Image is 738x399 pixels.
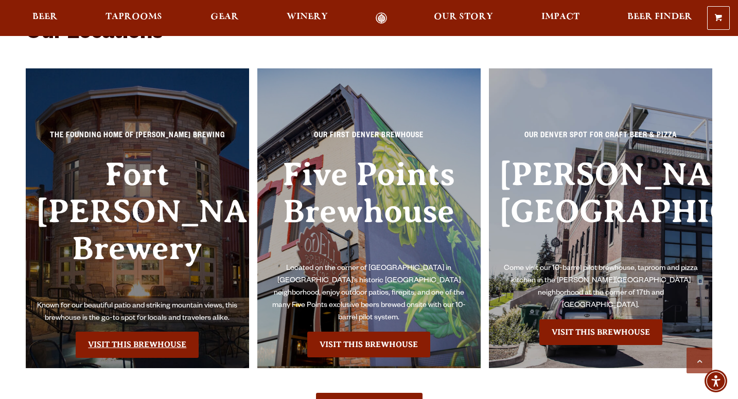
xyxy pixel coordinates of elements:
span: Gear [210,13,239,21]
a: Odell Home [362,12,401,24]
a: Beer [26,12,64,24]
span: Beer Finder [627,13,692,21]
a: Visit the Five Points Brewhouse [307,332,430,357]
span: Taprooms [106,13,162,21]
div: Accessibility Menu [705,370,727,392]
h3: Fort [PERSON_NAME] Brewery [36,156,239,300]
a: Gear [204,12,245,24]
a: Visit the Fort Collin's Brewery & Taproom [76,332,199,357]
a: Visit the Sloan’s Lake Brewhouse [539,319,662,345]
a: Scroll to top [687,348,712,373]
a: Our Story [427,12,500,24]
p: Come visit our 10-barrel pilot brewhouse, taproom and pizza kitchen in the [PERSON_NAME][GEOGRAPH... [499,263,702,312]
a: Taprooms [99,12,169,24]
a: Impact [535,12,586,24]
p: Known for our beautiful patio and striking mountain views, this brewhouse is the go-to spot for l... [36,300,239,325]
p: Our First Denver Brewhouse [268,130,470,149]
span: Winery [287,13,328,21]
p: The Founding Home of [PERSON_NAME] Brewing [36,130,239,149]
h3: Five Points Brewhouse [268,156,470,263]
span: Impact [541,13,579,21]
p: Our Denver spot for craft beer & pizza [499,130,702,149]
span: Beer [32,13,58,21]
h3: [PERSON_NAME][GEOGRAPHIC_DATA] [499,156,702,263]
a: Beer Finder [621,12,699,24]
a: Winery [280,12,335,24]
span: Our Story [434,13,493,21]
p: Located on the corner of [GEOGRAPHIC_DATA] in [GEOGRAPHIC_DATA]’s historic [GEOGRAPHIC_DATA] neig... [268,263,470,324]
